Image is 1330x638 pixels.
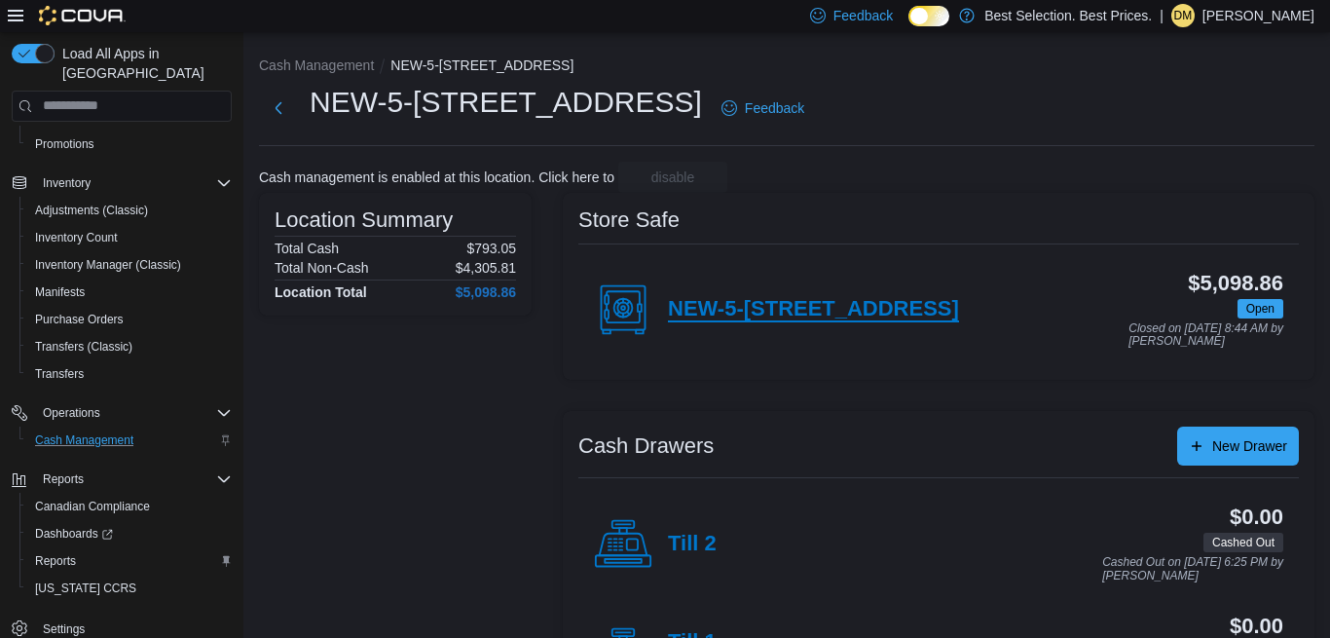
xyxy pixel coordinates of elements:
[35,401,232,425] span: Operations
[35,171,232,195] span: Inventory
[27,577,144,600] a: [US_STATE] CCRS
[27,495,158,518] a: Canadian Compliance
[310,83,702,122] h1: NEW-5-[STREET_ADDRESS]
[35,366,84,382] span: Transfers
[1160,4,1164,27] p: |
[27,429,141,452] a: Cash Management
[27,549,84,573] a: Reports
[1212,534,1275,551] span: Cashed Out
[1203,533,1283,552] span: Cashed Out
[27,199,156,222] a: Adjustments (Classic)
[35,553,76,569] span: Reports
[1212,436,1287,456] span: New Drawer
[35,339,132,355] span: Transfers (Classic)
[35,284,85,300] span: Manifests
[275,208,453,232] h3: Location Summary
[27,577,232,600] span: Washington CCRS
[275,284,367,300] h4: Location Total
[456,284,516,300] h4: $5,098.86
[27,253,189,277] a: Inventory Manager (Classic)
[833,6,893,25] span: Feedback
[27,362,232,386] span: Transfers
[19,306,240,333] button: Purchase Orders
[27,226,232,249] span: Inventory Count
[27,308,232,331] span: Purchase Orders
[35,136,94,152] span: Promotions
[19,547,240,575] button: Reports
[27,132,102,156] a: Promotions
[4,466,240,493] button: Reports
[19,360,240,388] button: Transfers
[651,168,694,187] span: disable
[35,257,181,273] span: Inventory Manager (Classic)
[4,169,240,197] button: Inventory
[27,522,232,545] span: Dashboards
[714,89,812,128] a: Feedback
[259,89,298,128] button: Next
[1230,615,1283,638] h3: $0.00
[27,281,92,304] a: Manifests
[27,362,92,386] a: Transfers
[55,44,232,83] span: Load All Apps in [GEOGRAPHIC_DATA]
[19,493,240,520] button: Canadian Compliance
[275,260,369,276] h6: Total Non-Cash
[668,297,959,322] h4: NEW-5-[STREET_ADDRESS]
[19,251,240,279] button: Inventory Manager (Classic)
[984,4,1152,27] p: Best Selection. Best Prices.
[578,208,680,232] h3: Store Safe
[43,621,85,637] span: Settings
[1102,556,1283,582] p: Cashed Out on [DATE] 6:25 PM by [PERSON_NAME]
[35,401,108,425] button: Operations
[19,520,240,547] a: Dashboards
[1177,427,1299,466] button: New Drawer
[390,57,573,73] button: NEW-5-[STREET_ADDRESS]
[35,581,136,596] span: [US_STATE] CCRS
[35,468,92,491] button: Reports
[27,226,126,249] a: Inventory Count
[27,429,232,452] span: Cash Management
[27,308,131,331] a: Purchase Orders
[35,171,98,195] button: Inventory
[19,575,240,602] button: [US_STATE] CCRS
[35,468,232,491] span: Reports
[43,175,91,191] span: Inventory
[35,230,118,245] span: Inventory Count
[19,224,240,251] button: Inventory Count
[19,427,240,454] button: Cash Management
[275,241,339,256] h6: Total Cash
[35,526,113,542] span: Dashboards
[908,26,909,27] span: Dark Mode
[27,335,140,358] a: Transfers (Classic)
[27,335,232,358] span: Transfers (Classic)
[1238,299,1283,319] span: Open
[27,281,232,304] span: Manifests
[35,432,133,448] span: Cash Management
[27,199,232,222] span: Adjustments (Classic)
[19,131,240,158] button: Promotions
[466,241,516,256] p: $793.05
[27,522,121,545] a: Dashboards
[1188,272,1283,295] h3: $5,098.86
[1246,300,1275,318] span: Open
[618,162,727,193] button: disable
[1128,322,1283,349] p: Closed on [DATE] 8:44 AM by [PERSON_NAME]
[35,203,148,218] span: Adjustments (Classic)
[43,405,100,421] span: Operations
[27,495,232,518] span: Canadian Compliance
[259,169,614,185] p: Cash management is enabled at this location. Click here to
[1174,4,1193,27] span: DM
[27,549,232,573] span: Reports
[1171,4,1195,27] div: Darby Marcellus
[456,260,516,276] p: $4,305.81
[43,471,84,487] span: Reports
[908,6,949,26] input: Dark Mode
[259,57,374,73] button: Cash Management
[1202,4,1314,27] p: [PERSON_NAME]
[259,56,1314,79] nav: An example of EuiBreadcrumbs
[4,399,240,427] button: Operations
[19,279,240,306] button: Manifests
[35,499,150,514] span: Canadian Compliance
[668,532,717,557] h4: Till 2
[27,253,232,277] span: Inventory Manager (Classic)
[578,434,714,458] h3: Cash Drawers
